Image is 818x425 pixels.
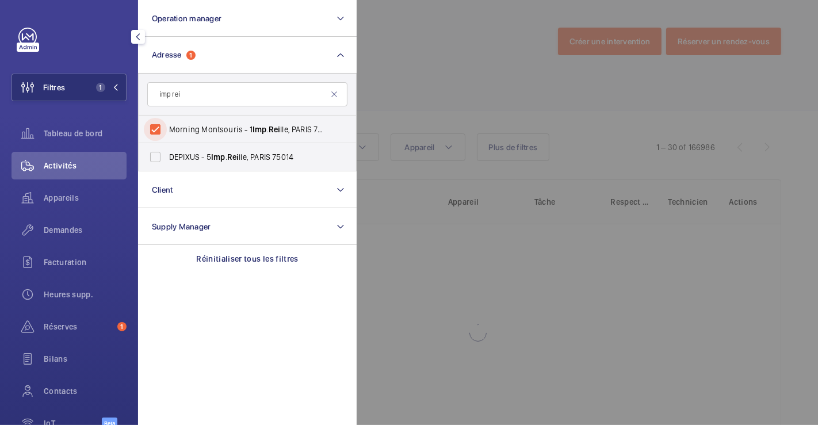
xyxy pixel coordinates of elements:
span: Filtres [43,82,65,93]
span: 1 [117,322,127,331]
span: Demandes [44,224,127,236]
span: Appareils [44,192,127,204]
span: Tableau de bord [44,128,127,139]
span: Bilans [44,353,127,365]
span: 1 [96,83,105,92]
span: Activités [44,160,127,171]
span: Réserves [44,321,113,332]
span: Contacts [44,385,127,397]
span: Facturation [44,256,127,268]
button: Filtres1 [12,74,127,101]
span: Heures supp. [44,289,127,300]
